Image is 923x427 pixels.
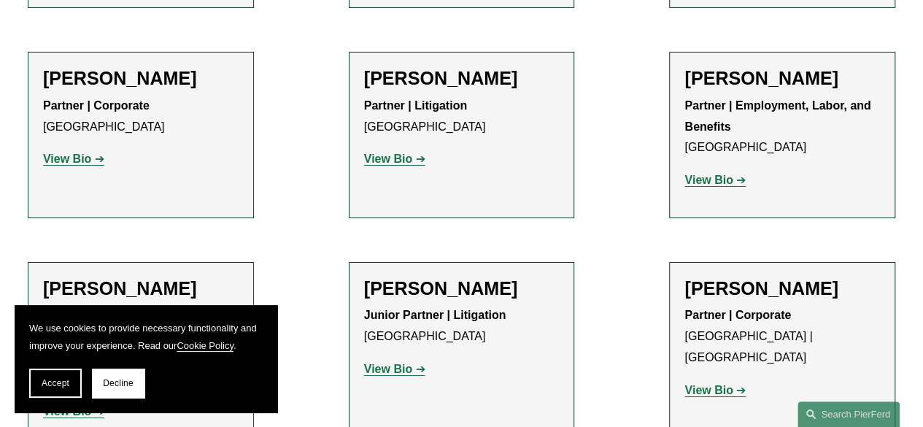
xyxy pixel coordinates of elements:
[29,320,263,354] p: We use cookies to provide necessary functionality and improve your experience. Read our .
[43,99,150,112] strong: Partner | Corporate
[43,277,239,299] h2: [PERSON_NAME]
[684,384,733,396] strong: View Bio
[364,96,560,138] p: [GEOGRAPHIC_DATA]
[364,363,412,375] strong: View Bio
[43,405,104,418] a: View Bio
[364,153,412,165] strong: View Bio
[364,309,506,321] strong: Junior Partner | Litigation
[798,401,900,427] a: Search this site
[684,174,746,186] a: View Bio
[103,378,134,388] span: Decline
[684,305,880,368] p: [GEOGRAPHIC_DATA] | [GEOGRAPHIC_DATA]
[364,277,560,299] h2: [PERSON_NAME]
[43,405,91,418] strong: View Bio
[43,153,91,165] strong: View Bio
[15,305,277,412] section: Cookie banner
[364,99,467,112] strong: Partner | Litigation
[684,99,874,133] strong: Partner | Employment, Labor, and Benefits
[43,153,104,165] a: View Bio
[177,340,233,351] a: Cookie Policy
[92,369,144,398] button: Decline
[364,67,560,89] h2: [PERSON_NAME]
[42,378,69,388] span: Accept
[684,96,880,158] p: [GEOGRAPHIC_DATA]
[43,96,239,138] p: [GEOGRAPHIC_DATA]
[684,174,733,186] strong: View Bio
[29,369,82,398] button: Accept
[684,384,746,396] a: View Bio
[684,309,791,321] strong: Partner | Corporate
[364,363,425,375] a: View Bio
[684,67,880,89] h2: [PERSON_NAME]
[364,153,425,165] a: View Bio
[43,67,239,89] h2: [PERSON_NAME]
[364,305,560,347] p: [GEOGRAPHIC_DATA]
[684,277,880,299] h2: [PERSON_NAME]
